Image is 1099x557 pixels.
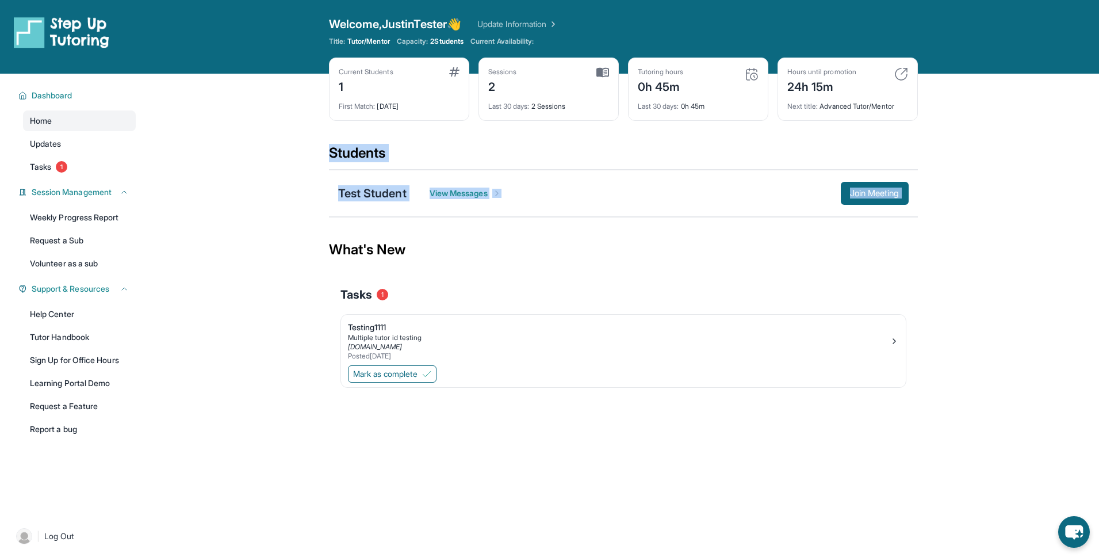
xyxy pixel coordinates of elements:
[23,327,136,348] a: Tutor Handbook
[23,230,136,251] a: Request a Sub
[338,185,407,201] div: Test Student
[32,186,112,198] span: Session Management
[30,138,62,150] span: Updates
[492,189,501,198] img: Chevron-Right
[638,67,684,77] div: Tutoring hours
[56,161,67,173] span: 1
[23,207,136,228] a: Weekly Progress Report
[470,37,534,46] span: Current Availability:
[23,419,136,440] a: Report a bug
[23,304,136,325] a: Help Center
[30,161,51,173] span: Tasks
[638,77,684,95] div: 0h 45m
[329,224,918,275] div: What's New
[1058,516,1090,548] button: chat-button
[27,90,129,101] button: Dashboard
[348,342,403,351] a: [DOMAIN_NAME]
[339,77,393,95] div: 1
[850,190,899,197] span: Join Meeting
[27,186,129,198] button: Session Management
[339,95,459,111] div: [DATE]
[638,95,759,111] div: 0h 45m
[16,528,32,544] img: user-img
[339,102,376,110] span: First Match :
[32,90,72,101] span: Dashboard
[27,283,129,295] button: Support & Resources
[23,253,136,274] a: Volunteer as a sub
[841,182,909,205] button: Join Meeting
[353,368,418,380] span: Mark as complete
[745,67,759,81] img: card
[488,102,530,110] span: Last 30 days :
[397,37,428,46] span: Capacity:
[44,531,74,542] span: Log Out
[347,37,390,46] span: Tutor/Mentor
[787,77,856,95] div: 24h 15m
[488,95,609,111] div: 2 Sessions
[339,67,393,77] div: Current Students
[23,350,136,371] a: Sign Up for Office Hours
[329,37,345,46] span: Title:
[638,102,679,110] span: Last 30 days :
[341,315,906,363] a: Testing1111Multiple tutor id testing[DOMAIN_NAME]Posted[DATE]
[23,373,136,394] a: Learning Portal Demo
[477,18,558,30] a: Update Information
[32,283,109,295] span: Support & Resources
[329,16,461,32] span: Welcome, JustinTester 👋
[787,102,818,110] span: Next title :
[23,396,136,417] a: Request a Feature
[37,529,40,543] span: |
[23,133,136,154] a: Updates
[894,67,908,81] img: card
[787,67,856,77] div: Hours until promotion
[340,287,372,303] span: Tasks
[348,333,890,342] div: Multiple tutor id testing
[348,322,890,333] div: Testing1111
[430,188,501,199] span: View Messages
[377,289,388,300] span: 1
[488,77,517,95] div: 2
[30,115,52,127] span: Home
[787,95,908,111] div: Advanced Tutor/Mentor
[449,67,459,77] img: card
[348,365,436,383] button: Mark as complete
[14,16,109,48] img: logo
[23,110,136,131] a: Home
[430,37,464,46] span: 2 Students
[23,157,136,177] a: Tasks1
[546,18,558,30] img: Chevron Right
[12,524,136,549] a: |Log Out
[596,67,609,78] img: card
[422,369,431,379] img: Mark as complete
[348,352,890,361] div: Posted [DATE]
[329,144,918,169] div: Students
[488,67,517,77] div: Sessions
